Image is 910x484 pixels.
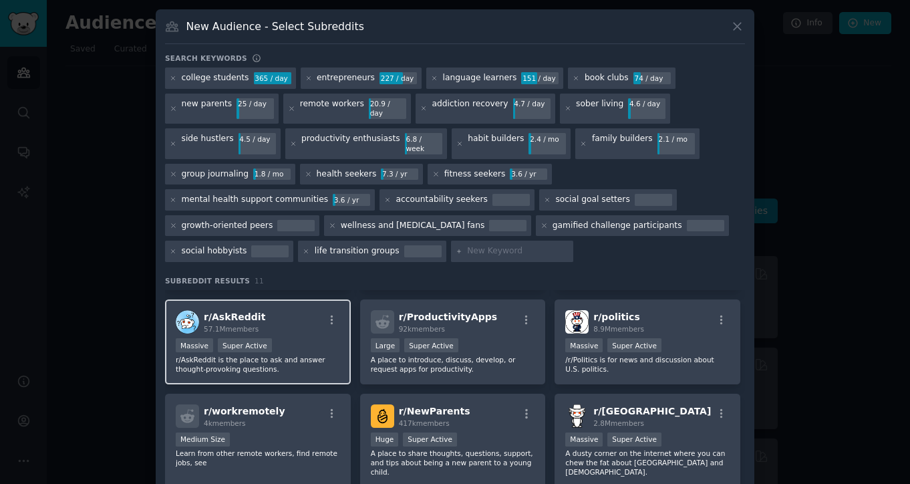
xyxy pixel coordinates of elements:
div: addiction recovery [432,98,508,120]
div: book clubs [585,72,629,84]
img: politics [565,310,589,334]
p: r/AskReddit is the place to ask and answer thought-provoking questions. [176,355,340,374]
span: 57.1M members [204,325,259,333]
span: r/ politics [593,312,639,322]
div: side hustlers [182,133,234,154]
div: productivity enthusiasts [301,133,400,154]
div: fitness seekers [444,168,506,180]
div: 2.4 / mo [528,133,566,145]
div: wellness and [MEDICAL_DATA] fans [341,220,484,232]
span: r/ NewParents [399,406,470,416]
span: 92k members [399,325,445,333]
div: 4.5 / day [239,133,276,145]
div: language learners [442,72,516,84]
div: Large [371,338,400,352]
p: Learn from other remote workers, find remote jobs, see [176,449,340,467]
div: sober living [576,98,623,120]
input: New Keyword [467,245,569,257]
div: accountability seekers [396,194,488,206]
span: Subreddit Results [165,276,250,285]
img: australia [565,404,589,428]
img: AskReddit [176,310,199,334]
div: 151 / day [521,72,559,84]
span: 11 [255,277,264,285]
div: family builders [592,133,653,154]
div: mental health support communities [182,194,329,206]
div: 1.8 / mo [253,168,291,180]
p: A place to share thoughts, questions, support, and tips about being a new parent to a young child. [371,449,535,477]
div: 227 / day [380,72,417,84]
span: r/ [GEOGRAPHIC_DATA] [593,406,711,416]
span: 417k members [399,419,450,427]
span: r/ ProductivityApps [399,312,498,322]
div: Massive [565,338,603,352]
div: 74 / day [633,72,671,84]
div: growth-oriented peers [182,220,273,232]
div: 6.8 / week [405,133,442,154]
div: 3.6 / yr [333,194,370,206]
div: remote workers [300,98,364,120]
div: Medium Size [176,433,230,447]
div: 7.3 / yr [381,168,418,180]
div: habit builders [468,133,524,154]
div: gamified challenge participants [553,220,682,232]
div: Massive [176,338,213,352]
div: 4.7 / day [513,98,551,110]
div: 2.1 / mo [657,133,695,145]
h3: Search keywords [165,53,247,63]
div: 4.6 / day [628,98,665,110]
div: Super Active [607,338,661,352]
h3: New Audience - Select Subreddits [186,19,364,33]
span: 2.8M members [593,419,644,427]
div: social hobbyists [182,245,247,257]
div: 365 / day [254,72,291,84]
div: 25 / day [237,98,274,110]
div: Huge [371,433,399,447]
div: Super Active [403,433,457,447]
span: r/ AskReddit [204,312,265,322]
span: r/ workremotely [204,406,285,416]
p: A place to introduce, discuss, develop, or request apps for productivity. [371,355,535,374]
div: life transition groups [315,245,400,257]
div: 20.9 / day [369,98,406,120]
p: /r/Politics is for news and discussion about U.S. politics. [565,355,730,374]
div: Super Active [218,338,272,352]
div: new parents [182,98,233,120]
p: A dusty corner on the internet where you can chew the fat about [GEOGRAPHIC_DATA] and [DEMOGRAPHI... [565,449,730,477]
div: Super Active [607,433,661,447]
div: health seekers [317,168,377,180]
span: 4k members [204,419,246,427]
span: 8.9M members [593,325,644,333]
div: group journaling [182,168,249,180]
div: Massive [565,433,603,447]
div: Super Active [404,338,458,352]
div: 3.6 / yr [510,168,547,180]
div: entrepreneurs [317,72,375,84]
div: social goal setters [555,194,629,206]
div: college students [182,72,249,84]
img: NewParents [371,404,394,428]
